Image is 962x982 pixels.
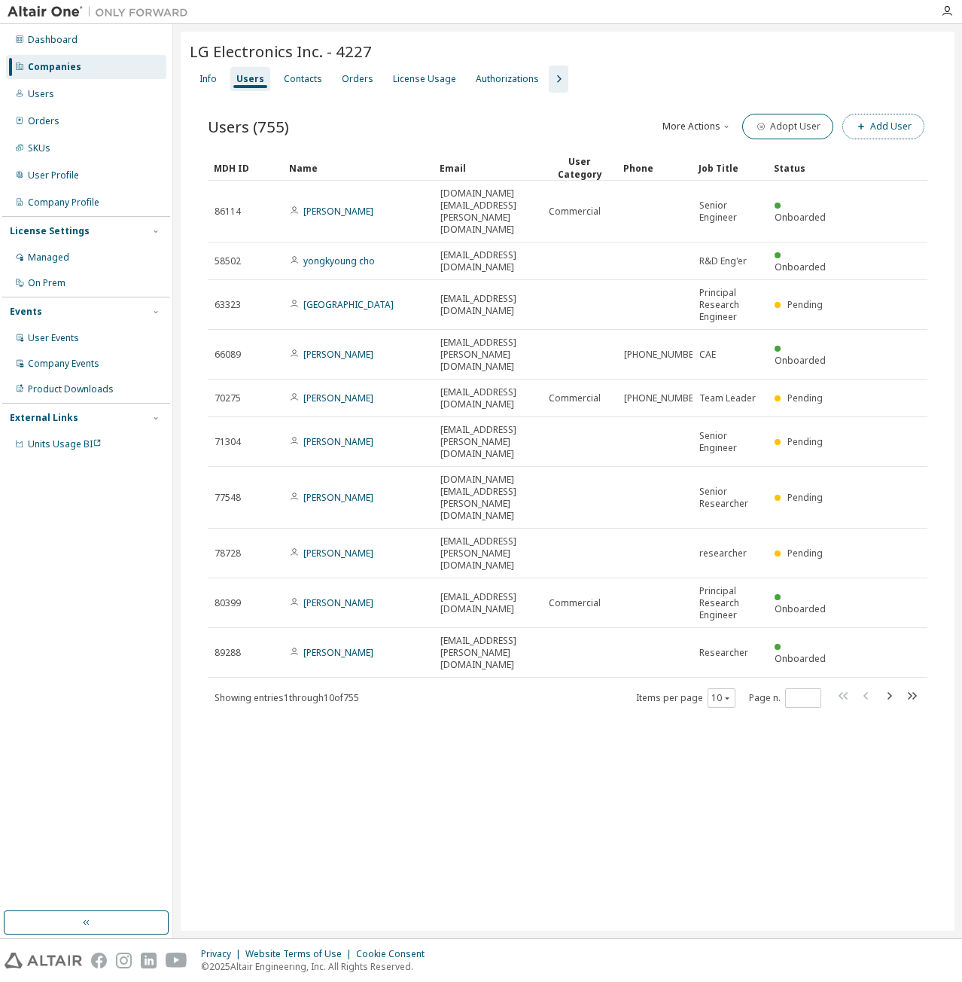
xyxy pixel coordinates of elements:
[440,293,535,317] span: [EMAIL_ADDRESS][DOMAIN_NAME]
[190,41,372,62] span: LG Electronics Inc. - 4227
[787,547,823,560] span: Pending
[356,948,434,960] div: Cookie Consent
[342,73,373,85] div: Orders
[215,436,241,448] span: 71304
[742,114,833,139] button: Adopt User
[842,114,924,139] button: Add User
[199,73,217,85] div: Info
[10,412,78,424] div: External Links
[775,354,826,367] span: Onboarded
[236,73,264,85] div: Users
[549,597,601,609] span: Commercial
[661,114,733,139] button: More Actions
[5,953,82,968] img: altair_logo.svg
[91,953,107,968] img: facebook.svg
[699,430,761,454] span: Senior Engineer
[303,435,373,448] a: [PERSON_NAME]
[303,255,375,267] a: yongkyoung cho
[303,348,373,361] a: [PERSON_NAME]
[214,156,277,180] div: MDH ID
[215,547,241,560] span: 78728
[749,688,821,708] span: Page n.
[699,200,761,224] span: Senior Engineer
[440,337,535,373] span: [EMAIL_ADDRESS][PERSON_NAME][DOMAIN_NAME]
[636,688,735,708] span: Items per page
[28,383,114,395] div: Product Downloads
[28,88,54,100] div: Users
[775,652,826,665] span: Onboarded
[215,255,241,267] span: 58502
[303,646,373,659] a: [PERSON_NAME]
[775,261,826,273] span: Onboarded
[28,61,81,73] div: Companies
[440,535,535,572] span: [EMAIL_ADDRESS][PERSON_NAME][DOMAIN_NAME]
[787,435,823,448] span: Pending
[699,349,716,361] span: CAE
[215,597,241,609] span: 80399
[699,486,761,510] span: Senior Researcher
[215,299,241,311] span: 63323
[10,306,42,318] div: Events
[787,392,823,404] span: Pending
[28,142,50,154] div: SKUs
[699,392,756,404] span: Team Leader
[548,155,611,181] div: User Category
[215,492,241,504] span: 77548
[28,197,99,209] div: Company Profile
[624,349,702,361] span: [PHONE_NUMBER]
[289,156,428,180] div: Name
[201,960,434,973] p: © 2025 Altair Engineering, Inc. All Rights Reserved.
[28,438,102,450] span: Units Usage BI
[28,169,79,181] div: User Profile
[440,635,535,671] span: [EMAIL_ADDRESS][PERSON_NAME][DOMAIN_NAME]
[208,116,289,137] span: Users (755)
[699,585,761,621] span: Principal Research Engineer
[215,691,359,704] span: Showing entries 1 through 10 of 755
[774,156,837,180] div: Status
[215,349,241,361] span: 66089
[303,392,373,404] a: [PERSON_NAME]
[215,647,241,659] span: 89288
[787,491,823,504] span: Pending
[303,491,373,504] a: [PERSON_NAME]
[141,953,157,968] img: linkedin.svg
[699,255,747,267] span: R&D Eng'er
[10,225,90,237] div: License Settings
[393,73,456,85] div: License Usage
[440,386,535,410] span: [EMAIL_ADDRESS][DOMAIN_NAME]
[440,188,535,236] span: [DOMAIN_NAME][EMAIL_ADDRESS][PERSON_NAME][DOMAIN_NAME]
[699,287,761,323] span: Principal Research Engineer
[201,948,245,960] div: Privacy
[28,358,99,370] div: Company Events
[440,156,536,180] div: Email
[440,474,535,522] span: [DOMAIN_NAME][EMAIL_ADDRESS][PERSON_NAME][DOMAIN_NAME]
[8,5,196,20] img: Altair One
[775,211,826,224] span: Onboarded
[303,205,373,218] a: [PERSON_NAME]
[440,424,535,460] span: [EMAIL_ADDRESS][PERSON_NAME][DOMAIN_NAME]
[28,115,59,127] div: Orders
[476,73,539,85] div: Authorizations
[775,602,826,615] span: Onboarded
[699,647,748,659] span: Researcher
[787,298,823,311] span: Pending
[28,252,69,264] div: Managed
[28,34,78,46] div: Dashboard
[303,596,373,609] a: [PERSON_NAME]
[166,953,187,968] img: youtube.svg
[440,591,535,615] span: [EMAIL_ADDRESS][DOMAIN_NAME]
[284,73,322,85] div: Contacts
[624,392,702,404] span: [PHONE_NUMBER]
[28,332,79,344] div: User Events
[303,547,373,560] a: [PERSON_NAME]
[699,156,762,180] div: Job Title
[699,547,747,560] span: researcher
[549,392,601,404] span: Commercial
[215,392,241,404] span: 70275
[215,206,241,218] span: 86114
[28,277,65,289] div: On Prem
[623,156,686,180] div: Phone
[303,298,394,311] a: [GEOGRAPHIC_DATA]
[116,953,132,968] img: instagram.svg
[549,206,601,218] span: Commercial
